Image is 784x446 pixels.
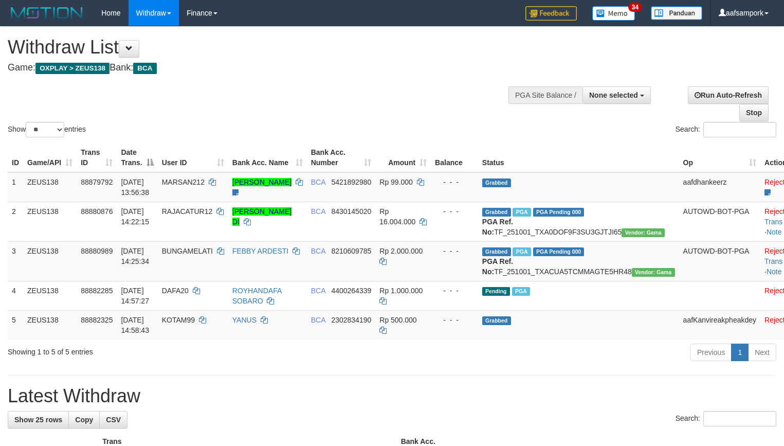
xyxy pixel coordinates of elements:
td: ZEUS138 [23,241,77,281]
a: Copy [68,411,100,429]
span: BCA [311,316,325,324]
th: Status [478,143,679,172]
select: Showentries [26,122,64,137]
td: TF_251001_TXACUA5TCMMAGTE5HR48 [478,241,679,281]
span: BCA [311,178,325,186]
div: - - - [435,246,474,256]
span: DAFA20 [162,287,189,295]
td: 1 [8,172,23,202]
span: Grabbed [482,208,511,217]
span: Show 25 rows [14,416,62,424]
span: [DATE] 14:25:34 [121,247,149,265]
a: [PERSON_NAME] [232,178,291,186]
th: Balance [431,143,478,172]
span: 88882325 [81,316,113,324]
input: Search: [703,122,776,137]
a: CSV [99,411,127,429]
span: Pending [482,287,510,296]
span: Copy 8210609785 to clipboard [331,247,371,255]
div: PGA Site Balance / [508,86,582,104]
div: - - - [435,206,474,217]
input: Search: [703,411,776,426]
td: AUTOWD-BOT-PGA [679,202,760,241]
a: Note [767,267,782,276]
span: Copy [75,416,93,424]
span: Copy 4400264339 to clipboard [331,287,371,295]
span: [DATE] 13:56:38 [121,178,149,197]
a: ROYHANDAFA SOBARO [232,287,282,305]
div: Showing 1 to 5 of 5 entries [8,343,319,357]
img: Feedback.jpg [525,6,577,21]
h1: Withdraw List [8,37,513,58]
span: BCA [311,287,325,295]
span: Marked by aafnoeunsreypich [513,247,531,256]
span: BUNGAMELATI [162,247,213,255]
th: Trans ID: activate to sort column ascending [77,143,117,172]
th: User ID: activate to sort column ascending [158,143,228,172]
h1: Latest Withdraw [8,386,776,406]
a: [PERSON_NAME] DI [232,207,291,226]
label: Search: [676,122,776,137]
td: ZEUS138 [23,281,77,310]
th: Date Trans.: activate to sort column descending [117,143,157,172]
div: - - - [435,177,474,187]
span: 88882285 [81,287,113,295]
span: RAJACATUR12 [162,207,213,216]
span: Vendor URL: https://trx31.1velocity.biz [632,268,675,277]
img: MOTION_logo.png [8,5,86,21]
div: - - - [435,315,474,325]
b: PGA Ref. No: [482,218,513,236]
td: ZEUS138 [23,310,77,340]
h4: Game: Bank: [8,63,513,73]
td: 4 [8,281,23,310]
td: ZEUS138 [23,172,77,202]
th: Game/API: activate to sort column ascending [23,143,77,172]
span: MARSAN212 [162,178,205,186]
span: None selected [589,91,638,99]
td: aafKanvireakpheakdey [679,310,760,340]
label: Show entries [8,122,86,137]
span: 88879792 [81,178,113,186]
span: BCA [311,247,325,255]
td: TF_251001_TXA0DOF9F3SU3GJTJI65 [478,202,679,241]
td: AUTOWD-BOT-PGA [679,241,760,281]
td: 5 [8,310,23,340]
span: [DATE] 14:57:27 [121,287,149,305]
span: Rp 1.000.000 [379,287,423,295]
span: Marked by aafnoeunsreypich [513,208,531,217]
th: ID [8,143,23,172]
b: PGA Ref. No: [482,257,513,276]
span: Rp 16.004.000 [379,207,415,226]
span: Rp 500.000 [379,316,416,324]
img: Button%20Memo.svg [592,6,635,21]
th: Op: activate to sort column ascending [679,143,760,172]
span: [DATE] 14:58:43 [121,316,149,334]
span: Rp 2.000.000 [379,247,423,255]
td: aafdhankeerz [679,172,760,202]
td: ZEUS138 [23,202,77,241]
a: FEBBY ARDESTI [232,247,288,255]
span: PGA Pending [533,208,585,217]
div: - - - [435,286,474,296]
button: None selected [582,86,651,104]
span: 88880876 [81,207,113,216]
label: Search: [676,411,776,426]
a: YANUS [232,316,257,324]
span: KOTAM99 [162,316,195,324]
td: 3 [8,241,23,281]
span: Copy 2302834190 to clipboard [331,316,371,324]
a: Stop [739,104,769,121]
a: Show 25 rows [8,411,69,429]
span: CSV [106,416,121,424]
span: 88880989 [81,247,113,255]
span: PGA Pending [533,247,585,256]
span: Grabbed [482,179,511,187]
span: Grabbed [482,247,511,256]
span: Rp 99.000 [379,178,413,186]
th: Bank Acc. Name: activate to sort column ascending [228,143,307,172]
a: Run Auto-Refresh [688,86,769,104]
span: 34 [628,3,642,12]
span: Vendor URL: https://trx31.1velocity.biz [622,228,665,237]
span: Copy 8430145020 to clipboard [331,207,371,216]
td: 2 [8,202,23,241]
